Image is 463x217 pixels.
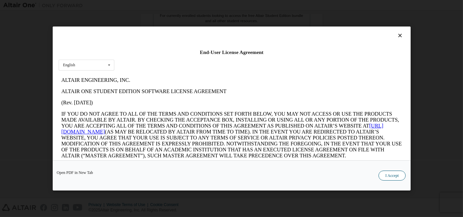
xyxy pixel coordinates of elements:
p: ALTAIR ONE STUDENT EDITION SOFTWARE LICENSE AGREEMENT [3,14,343,20]
p: ALTAIR ENGINEERING, INC. [3,3,343,9]
a: [URL][DOMAIN_NAME] [3,48,325,60]
div: English [63,63,75,67]
button: I Accept [378,171,405,181]
p: (Rev. [DATE]) [3,25,343,31]
div: End-User License Agreement [59,49,405,56]
a: Open PDF in New Tab [57,171,93,175]
p: IF YOU DO NOT AGREE TO ALL OF THE TERMS AND CONDITIONS SET FORTH BELOW, YOU MAY NOT ACCESS OR USE... [3,36,343,84]
p: This Altair One Student Edition Software License Agreement (“Agreement”) is between Altair Engine... [3,89,343,113]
